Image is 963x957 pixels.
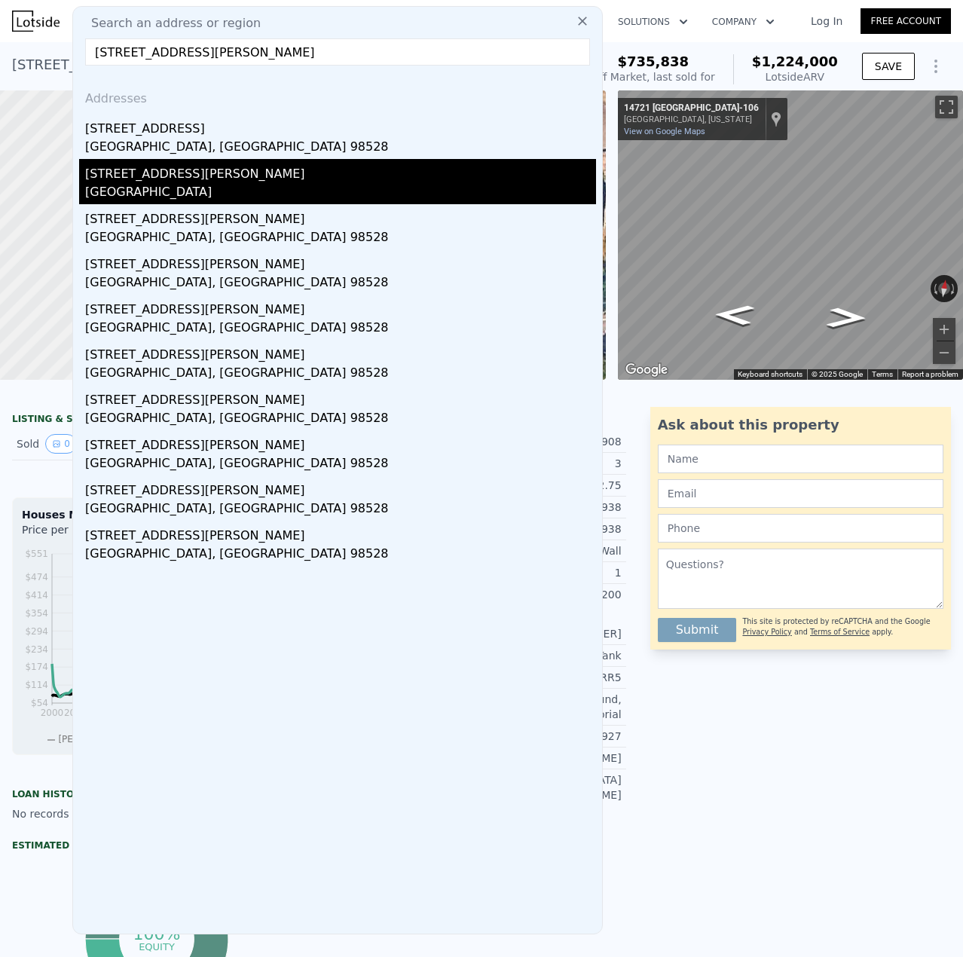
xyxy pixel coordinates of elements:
tspan: $414 [25,590,48,601]
button: Solutions [606,8,700,35]
div: Houses Median Sale [22,507,291,522]
div: Lotside ARV [752,69,838,84]
tspan: $551 [25,549,48,559]
tspan: 2000 [41,708,64,718]
tspan: $234 [25,644,48,655]
div: [STREET_ADDRESS] [85,114,596,138]
div: [GEOGRAPHIC_DATA], [GEOGRAPHIC_DATA] 98528 [85,409,596,430]
div: [STREET_ADDRESS][PERSON_NAME] [85,249,596,274]
div: [GEOGRAPHIC_DATA], [GEOGRAPHIC_DATA] 98528 [85,500,596,521]
a: Show location on map [771,111,781,127]
button: View historical data [45,434,77,454]
input: Phone [658,514,943,543]
button: Rotate clockwise [949,275,958,302]
div: This site is protected by reCAPTCHA and the Google and apply. [742,612,943,642]
div: Septic Tank [481,648,622,663]
span: $1,224,000 [752,54,838,69]
div: Price per Square Foot [22,522,157,546]
a: Log In [793,14,861,29]
div: Street View [618,90,963,380]
button: Toggle fullscreen view [935,96,958,118]
div: [GEOGRAPHIC_DATA], [GEOGRAPHIC_DATA] 98528 [85,454,596,475]
div: [GEOGRAPHIC_DATA], [GEOGRAPHIC_DATA] 98528 [85,319,596,340]
button: Zoom in [933,318,955,341]
div: [STREET_ADDRESS][PERSON_NAME] [85,475,596,500]
button: Zoom out [933,341,955,364]
div: [GEOGRAPHIC_DATA], [GEOGRAPHIC_DATA] 98528 [85,228,596,249]
div: [STREET_ADDRESS][PERSON_NAME] [85,430,596,454]
div: Loan history from public records [12,788,301,800]
tspan: equity [139,940,175,952]
div: Ask about this property [658,414,943,436]
div: [GEOGRAPHIC_DATA] [85,183,596,204]
a: Open this area in Google Maps (opens a new window) [622,360,671,380]
tspan: 2002 [64,708,87,718]
div: [STREET_ADDRESS][PERSON_NAME] [85,340,596,364]
a: View on Google Maps [624,127,705,136]
tspan: $54 [31,698,48,708]
a: Report a problem [902,370,958,378]
div: [GEOGRAPHIC_DATA], [GEOGRAPHIC_DATA] 98528 [85,138,596,159]
div: [GEOGRAPHIC_DATA], [GEOGRAPHIC_DATA] 98528 [85,364,596,385]
div: [GEOGRAPHIC_DATA], [US_STATE] [624,115,759,124]
div: Map [618,90,963,380]
div: Addresses [79,78,596,114]
path: Go West, WA-106 [697,300,772,330]
button: Submit [658,618,737,642]
span: [PERSON_NAME] Co. [58,734,151,745]
img: Google [622,360,671,380]
tspan: $114 [25,680,48,690]
div: [GEOGRAPHIC_DATA], [GEOGRAPHIC_DATA] 98528 [85,545,596,566]
button: Rotate counterclockwise [931,275,939,302]
button: SAVE [862,53,915,80]
tspan: $294 [25,626,48,637]
button: Company [700,8,787,35]
button: Keyboard shortcuts [738,369,802,380]
input: Enter an address, city, region, neighborhood or zip code [85,38,590,66]
span: Search an address or region [79,14,261,32]
div: [STREET_ADDRESS][PERSON_NAME] [85,385,596,409]
div: No records available. [12,806,301,821]
div: [STREET_ADDRESS][PERSON_NAME] [85,159,596,183]
a: Free Account [861,8,951,34]
div: [STREET_ADDRESS] , [GEOGRAPHIC_DATA] , WA 98528 [12,54,376,75]
tspan: $174 [25,662,48,672]
div: Off Market, last sold for [592,69,715,84]
span: $735,838 [618,54,689,69]
a: Terms (opens in new tab) [872,370,893,378]
a: Terms of Service [810,628,870,636]
div: Estimated Equity [12,839,301,852]
div: Sold [17,434,145,454]
tspan: $354 [25,608,48,619]
path: Go East, WA-106 [809,303,884,333]
div: [GEOGRAPHIC_DATA], [GEOGRAPHIC_DATA] 98528 [85,274,596,295]
a: Privacy Policy [742,628,791,636]
img: Lotside [12,11,60,32]
input: Name [658,445,943,473]
div: [STREET_ADDRESS][PERSON_NAME] [85,521,596,545]
div: [STREET_ADDRESS][PERSON_NAME] [85,204,596,228]
div: LISTING & SALE HISTORY [12,413,301,428]
tspan: $474 [25,572,48,582]
span: © 2025 Google [812,370,863,378]
button: Reset the view [936,274,952,303]
div: [STREET_ADDRESS][PERSON_NAME] [85,295,596,319]
input: Email [658,479,943,508]
button: Show Options [921,51,951,81]
div: 14721 [GEOGRAPHIC_DATA]-106 [624,102,759,115]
